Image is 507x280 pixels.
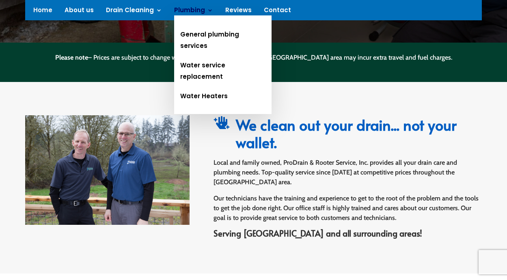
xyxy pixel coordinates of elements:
span:  [214,116,230,129]
a: Water Heaters [174,86,272,106]
p: – Prices are subject to change without notice. Travel outside the [GEOGRAPHIC_DATA] area may incu... [25,53,481,62]
h4: Serving [GEOGRAPHIC_DATA] and all surrounding areas! [214,228,482,243]
a: Plumbing [174,7,213,16]
a: Water service replacement [174,56,272,86]
a: Contact [264,7,291,16]
a: General plumbing services [174,25,272,56]
a: About us [65,7,94,16]
a: Reviews [225,7,252,16]
span: We clean out your drain... not your wallet. [236,114,457,152]
p: Our technicians have the training and experience to get to the root of the problem and the tools ... [214,194,482,223]
a: Home [33,7,52,16]
a: Drain Cleaning [106,7,162,16]
strong: Please note [55,54,88,61]
p: Local and family owned, ProDrain & Rooter Service, Inc. provides all your drain care and plumbing... [214,158,482,194]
